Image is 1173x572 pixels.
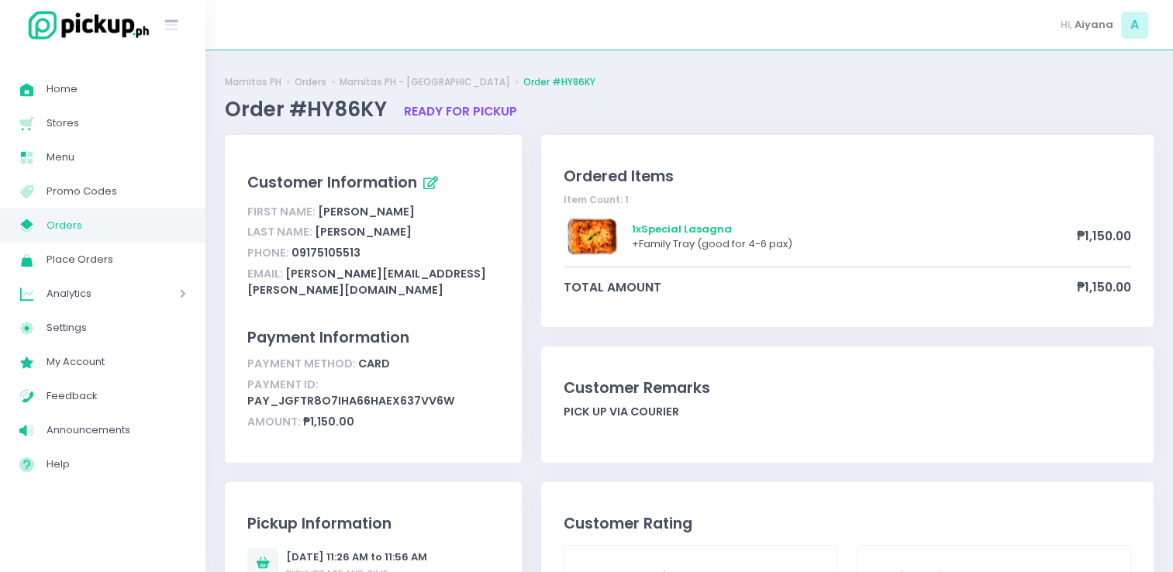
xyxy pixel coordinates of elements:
[247,224,312,239] span: Last Name:
[1075,17,1113,33] span: Aiyana
[247,264,499,301] div: [PERSON_NAME][EMAIL_ADDRESS][PERSON_NAME][DOMAIN_NAME]
[564,193,1131,207] div: Item Count: 1
[247,356,356,371] span: Payment Method:
[564,278,1077,296] span: total amount
[247,243,499,264] div: 09175105513
[225,75,281,89] a: Mamitas PH
[19,9,151,42] img: logo
[247,266,283,281] span: Email:
[523,75,595,89] a: Order #HY86KY
[247,326,499,349] div: Payment Information
[47,113,186,133] span: Stores
[404,103,517,119] span: ready for pickup
[564,377,1131,399] div: Customer Remarks
[247,202,499,222] div: [PERSON_NAME]
[247,374,499,412] div: pay_jgftr8o7iHA66hAex637vV6W
[247,353,499,374] div: card
[47,79,186,99] span: Home
[225,95,392,123] span: Order #HY86KY
[47,420,186,440] span: Announcements
[47,250,186,270] span: Place Orders
[47,386,186,406] span: Feedback
[247,377,319,392] span: Payment ID:
[247,412,499,432] div: ₱1,150.00
[247,245,289,260] span: Phone:
[564,404,1131,420] div: Pick up via courier
[295,75,326,89] a: Orders
[47,215,186,236] span: Orders
[47,147,186,167] span: Menu
[247,204,316,219] span: First Name:
[564,512,1131,535] div: Customer Rating
[1061,17,1072,33] span: Hi,
[1121,12,1148,39] span: A
[286,550,427,565] div: [DATE] 11:26 AM to 11:56 AM
[47,352,186,372] span: My Account
[47,454,186,474] span: Help
[247,222,499,243] div: [PERSON_NAME]
[247,512,499,535] div: Pickup Information
[247,414,301,429] span: Amount:
[340,75,510,89] a: Mamitas PH - [GEOGRAPHIC_DATA]
[47,318,186,338] span: Settings
[1077,278,1131,296] span: ₱1,150.00
[47,284,136,304] span: Analytics
[564,165,1131,188] div: Ordered Items
[47,181,186,202] span: Promo Codes
[247,171,499,197] div: Customer Information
